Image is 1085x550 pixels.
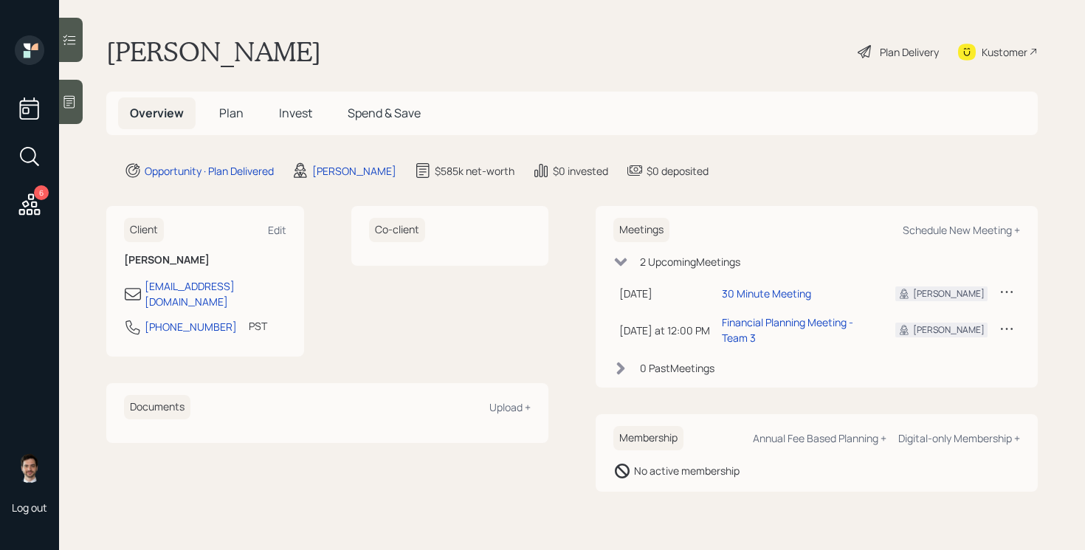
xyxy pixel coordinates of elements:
[130,105,184,121] span: Overview
[106,35,321,68] h1: [PERSON_NAME]
[312,163,396,179] div: [PERSON_NAME]
[913,323,985,337] div: [PERSON_NAME]
[124,395,190,419] h6: Documents
[913,287,985,300] div: [PERSON_NAME]
[619,286,710,301] div: [DATE]
[219,105,244,121] span: Plan
[145,163,274,179] div: Opportunity · Plan Delivered
[903,223,1020,237] div: Schedule New Meeting +
[880,44,939,60] div: Plan Delivery
[553,163,608,179] div: $0 invested
[124,218,164,242] h6: Client
[722,286,811,301] div: 30 Minute Meeting
[435,163,514,179] div: $585k net-worth
[489,400,531,414] div: Upload +
[982,44,1027,60] div: Kustomer
[279,105,312,121] span: Invest
[12,501,47,515] div: Log out
[145,278,286,309] div: [EMAIL_ADDRESS][DOMAIN_NAME]
[249,318,267,334] div: PST
[124,254,286,267] h6: [PERSON_NAME]
[369,218,425,242] h6: Co-client
[268,223,286,237] div: Edit
[34,185,49,200] div: 6
[15,453,44,483] img: jonah-coleman-headshot.png
[647,163,709,179] div: $0 deposited
[613,218,669,242] h6: Meetings
[753,431,886,445] div: Annual Fee Based Planning +
[722,314,872,346] div: Financial Planning Meeting - Team 3
[634,463,740,478] div: No active membership
[145,319,237,334] div: [PHONE_NUMBER]
[640,360,714,376] div: 0 Past Meeting s
[640,254,740,269] div: 2 Upcoming Meeting s
[613,426,683,450] h6: Membership
[619,323,710,338] div: [DATE] at 12:00 PM
[348,105,421,121] span: Spend & Save
[898,431,1020,445] div: Digital-only Membership +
